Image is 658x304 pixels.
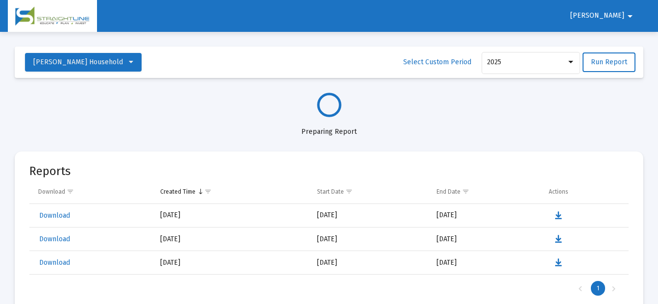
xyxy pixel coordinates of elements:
[624,6,636,26] mat-icon: arrow_drop_down
[317,188,344,196] div: Start Date
[15,117,643,137] div: Preparing Report
[437,188,461,196] div: End Date
[160,258,303,268] div: [DATE]
[29,166,71,176] mat-card-title: Reports
[430,251,542,275] td: [DATE]
[160,188,195,196] div: Created Time
[39,211,70,220] span: Download
[29,275,629,302] div: Page Navigation
[310,180,430,203] td: Column Start Date
[559,6,648,25] button: [PERSON_NAME]
[572,281,588,296] div: Previous Page
[29,180,153,203] td: Column Download
[549,188,568,196] div: Actions
[67,188,74,195] span: Show filter options for column 'Download'
[39,258,70,267] span: Download
[25,53,142,72] button: [PERSON_NAME] Household
[583,52,635,72] button: Run Report
[38,188,65,196] div: Download
[591,281,605,296] div: Page 1
[39,235,70,243] span: Download
[160,210,303,220] div: [DATE]
[430,204,542,228] td: [DATE]
[310,228,430,251] td: [DATE]
[487,58,501,66] span: 2025
[15,6,90,26] img: Dashboard
[430,228,542,251] td: [DATE]
[310,204,430,228] td: [DATE]
[570,12,624,20] span: [PERSON_NAME]
[345,188,353,195] span: Show filter options for column 'Start Date'
[153,180,310,203] td: Column Created Time
[591,58,627,66] span: Run Report
[204,188,212,195] span: Show filter options for column 'Created Time'
[310,251,430,275] td: [DATE]
[430,180,542,203] td: Column End Date
[462,188,469,195] span: Show filter options for column 'End Date'
[33,58,123,66] span: [PERSON_NAME] Household
[403,58,471,66] span: Select Custom Period
[29,180,629,302] div: Data grid
[606,281,622,296] div: Next Page
[542,180,629,203] td: Column Actions
[160,234,303,244] div: [DATE]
